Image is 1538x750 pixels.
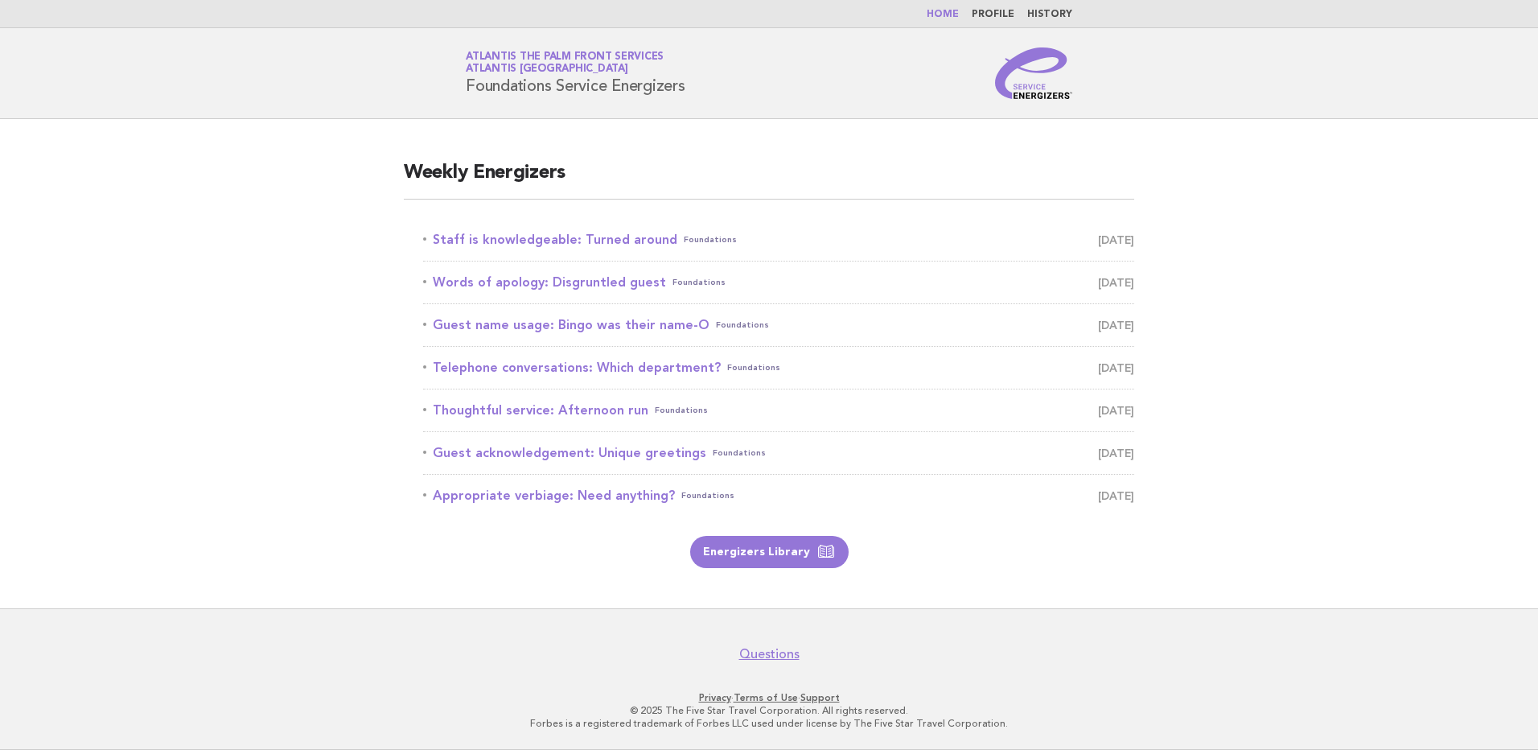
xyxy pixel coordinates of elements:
span: Foundations [655,399,708,422]
span: [DATE] [1098,229,1134,251]
a: Thoughtful service: Afternoon runFoundations [DATE] [423,399,1134,422]
a: Privacy [699,692,731,703]
span: [DATE] [1098,484,1134,507]
span: [DATE] [1098,356,1134,379]
span: Atlantis [GEOGRAPHIC_DATA] [466,64,628,75]
span: Foundations [713,442,766,464]
span: [DATE] [1098,271,1134,294]
span: Foundations [727,356,780,379]
span: Foundations [684,229,737,251]
a: History [1027,10,1072,19]
a: Guest acknowledgement: Unique greetingsFoundations [DATE] [423,442,1134,464]
a: Terms of Use [734,692,798,703]
h2: Weekly Energizers [404,160,1134,200]
h1: Foundations Service Energizers [466,52,685,94]
p: · · [277,691,1261,704]
a: Telephone conversations: Which department?Foundations [DATE] [423,356,1134,379]
span: Foundations [681,484,734,507]
a: Staff is knowledgeable: Turned aroundFoundations [DATE] [423,229,1134,251]
a: Appropriate verbiage: Need anything?Foundations [DATE] [423,484,1134,507]
img: Service Energizers [995,47,1072,99]
span: Foundations [672,271,726,294]
a: Atlantis The Palm Front ServicesAtlantis [GEOGRAPHIC_DATA] [466,52,664,74]
a: Home [927,10,959,19]
a: Support [800,692,840,703]
span: [DATE] [1098,399,1134,422]
a: Questions [739,646,800,662]
span: Foundations [716,314,769,336]
a: Words of apology: Disgruntled guestFoundations [DATE] [423,271,1134,294]
a: Guest name usage: Bingo was their name-OFoundations [DATE] [423,314,1134,336]
span: [DATE] [1098,314,1134,336]
p: Forbes is a registered trademark of Forbes LLC used under license by The Five Star Travel Corpora... [277,717,1261,730]
p: © 2025 The Five Star Travel Corporation. All rights reserved. [277,704,1261,717]
a: Energizers Library [690,536,849,568]
a: Profile [972,10,1014,19]
span: [DATE] [1098,442,1134,464]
